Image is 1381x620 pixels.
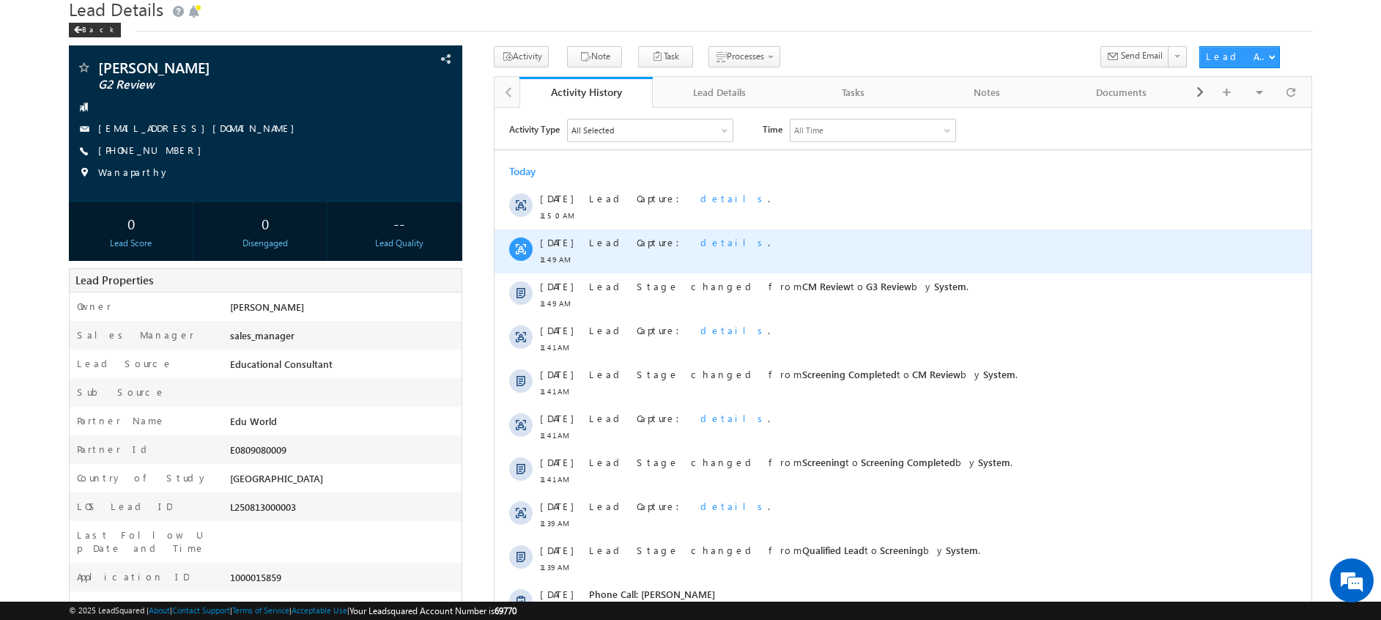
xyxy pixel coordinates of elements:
[418,260,466,273] span: CM Review
[1206,50,1268,63] div: Lead Actions
[45,392,78,405] span: [DATE]
[95,128,736,141] div: .
[207,210,324,237] div: 0
[77,328,194,342] label: Sales Manager
[385,436,429,449] span: Screening
[77,443,152,456] label: Partner Id
[45,172,78,185] span: [DATE]
[15,11,65,33] span: Activity Type
[77,528,211,555] label: Last Follow Up Date and Time
[45,348,78,361] span: [DATE]
[69,604,517,618] span: © 2025 LeadSquared | | | | |
[519,77,654,108] a: Activity History
[921,77,1055,108] a: Notes
[206,84,273,97] span: details
[203,495,323,509] span: Completed on:
[226,471,462,492] div: [GEOGRAPHIC_DATA]
[1067,84,1176,101] div: Documents
[125,496,188,507] span: [DATE] 11:09 AM
[45,409,89,422] span: 11:39 AM
[45,145,89,158] span: 11:49 AM
[45,304,78,317] span: [DATE]
[567,46,622,67] button: Note
[77,414,166,427] label: Partner Name
[1100,46,1169,67] button: Send Email
[226,328,462,349] div: sales_manager
[206,392,273,405] span: details
[338,495,432,509] span: Owner:
[98,144,209,156] a: [PHONE_NUMBER]
[73,210,189,237] div: 0
[226,599,462,619] div: 0 Days
[300,16,329,29] div: All Time
[77,357,173,370] label: Lead Source
[226,570,462,591] div: 1000015859
[77,570,189,583] label: Application ID
[77,500,172,513] label: LOS Lead ID
[503,496,530,507] span: System
[77,16,119,29] div: All Selected
[207,237,324,250] div: Disengaged
[45,277,89,290] span: 11:41 AM
[45,365,89,378] span: 11:41 AM
[98,60,344,75] span: [PERSON_NAME]
[341,210,458,237] div: --
[933,84,1042,101] div: Notes
[75,273,153,287] span: Lead Properties
[708,46,780,67] button: Processes
[45,101,89,114] span: 11:50 AM
[727,51,764,62] span: Processes
[308,348,351,361] span: Screening
[45,436,78,449] span: [DATE]
[308,172,356,185] span: CM Review
[366,348,461,361] span: Screening Completed
[664,84,774,101] div: Lead Details
[69,23,121,37] div: Back
[308,260,402,273] span: Screening Completed
[15,57,62,70] div: Today
[98,122,302,134] a: [EMAIL_ADDRESS][DOMAIN_NAME]
[95,216,736,229] div: .
[1121,49,1163,62] span: Send Email
[45,497,89,510] span: 11:25 AM
[489,260,521,273] span: System
[226,414,462,435] div: Edu World
[206,304,273,317] span: details
[95,172,474,185] span: Lead Stage changed from to by .
[95,304,194,317] span: Lead Capture:
[1055,77,1189,108] a: Documents
[77,385,166,399] label: Sub Source
[226,500,462,520] div: L250813000003
[95,216,194,229] span: Lead Capture:
[653,77,787,108] a: Lead Details
[95,392,194,405] span: Lead Capture:
[226,357,462,377] div: Educational Consultant
[440,172,472,185] span: System
[95,348,518,361] span: Lead Stage changed from to by .
[95,392,736,405] div: .
[371,172,417,185] span: G3 Review
[530,85,643,99] div: Activity History
[45,260,78,273] span: [DATE]
[45,189,89,202] span: 11:49 AM
[98,166,170,180] span: Wanaparthy
[95,84,736,97] div: .
[69,22,128,34] a: Back
[377,528,454,558] span: Show More
[341,237,458,250] div: Lead Quality
[226,443,462,463] div: E0809080009
[787,77,921,108] a: Tasks
[95,260,523,273] span: Lead Stage changed from to by .
[230,300,304,313] span: [PERSON_NAME]
[308,436,370,449] span: Qualified Lead
[95,84,194,97] span: Lead Capture:
[95,495,188,509] span: Due on:
[73,12,238,34] div: All Selected
[206,128,273,141] span: details
[77,300,111,313] label: Owner
[232,605,289,615] a: Terms of Service
[268,11,288,33] span: Time
[95,128,194,141] span: Lead Capture:
[98,78,344,92] span: G2 Review
[349,605,517,616] span: Your Leadsquared Account Number is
